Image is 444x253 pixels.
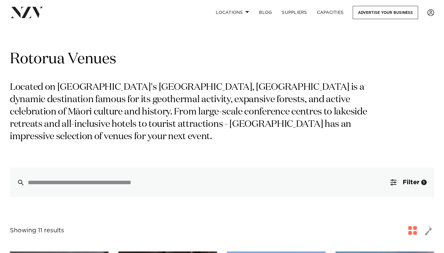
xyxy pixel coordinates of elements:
[277,6,312,19] a: SUPPLIERS
[353,6,418,19] a: Advertise your business
[254,6,277,19] a: BLOG
[10,226,64,235] div: Showing 11 results
[403,179,419,185] span: Filter
[10,50,434,69] h1: Rotorua Venues
[312,6,349,19] a: Capacities
[10,81,391,143] p: Located on [GEOGRAPHIC_DATA]'s [GEOGRAPHIC_DATA], [GEOGRAPHIC_DATA] is a dynamic destination famo...
[383,168,434,197] button: Filter1
[211,6,254,19] a: Locations
[10,7,43,18] img: nzv-logo.png
[421,180,427,185] div: 1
